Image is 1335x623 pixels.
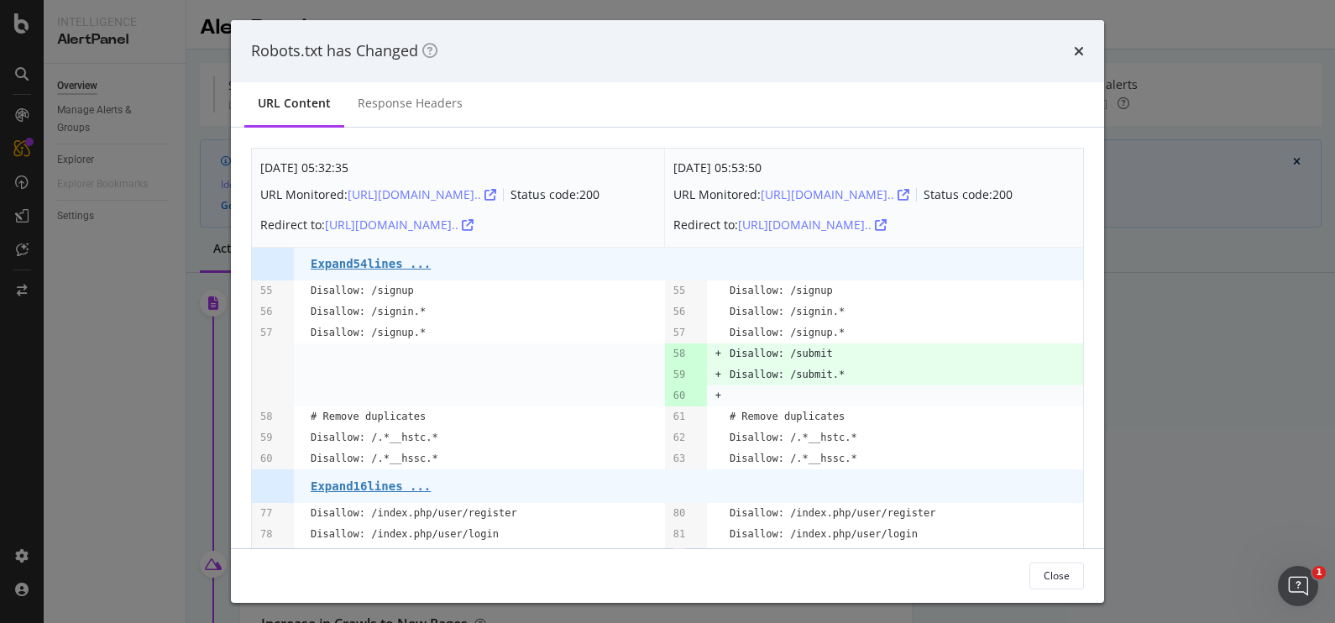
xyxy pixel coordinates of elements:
pre: Disallow: /submit [730,343,833,364]
div: Response Headers [358,95,463,112]
pre: 60 [260,448,272,469]
pre: Disallow: /signup.* [311,322,426,343]
a: [URL][DOMAIN_NAME].. [348,186,496,202]
pre: 60 [673,385,685,406]
pre: 57 [673,322,685,343]
div: times [1074,40,1084,62]
pre: Disallow: /index.php/user/login [311,524,499,545]
pre: Disallow: /index.php/user/logout [311,545,505,566]
pre: Disallow: /submit.* [730,364,845,385]
pre: 56 [260,301,272,322]
div: modal [231,20,1104,603]
pre: Expand 16 lines ... [311,479,431,493]
div: Robots.txt has Changed [251,40,437,62]
pre: 59 [260,427,272,448]
pre: Disallow: /signup [730,280,833,301]
div: URL Monitored: Status code: 200 [673,181,1013,208]
button: [URL][DOMAIN_NAME].. [761,181,909,208]
div: [URL][DOMAIN_NAME].. [761,186,909,203]
pre: Disallow: /index.php/user/login [730,524,918,545]
pre: + [715,364,721,385]
div: [DATE] 05:53:50 [673,157,1013,178]
div: [URL][DOMAIN_NAME].. [348,186,496,203]
pre: Disallow: /signup.* [730,322,845,343]
pre: 82 [673,545,685,566]
pre: 78 [260,524,272,545]
pre: Expand 54 lines ... [311,257,431,270]
div: Close [1044,568,1070,583]
pre: 59 [673,364,685,385]
pre: Disallow: /.*__hstc.* [730,427,857,448]
pre: Disallow: /.*__hssc.* [311,448,438,469]
pre: + [715,385,721,406]
div: [DATE] 05:32:35 [260,157,599,178]
iframe: Intercom live chat [1278,566,1318,606]
pre: 58 [260,406,272,427]
div: Redirect to: [673,212,1013,238]
button: [URL][DOMAIN_NAME].. [325,212,474,238]
pre: Disallow: /index.php/user/register [311,503,517,524]
pre: Disallow: /signin.* [730,301,845,322]
pre: 61 [673,406,685,427]
pre: Disallow: /signup [311,280,414,301]
div: Redirect to: [260,212,599,238]
div: URL Monitored: Status code: 200 [260,181,599,208]
pre: Disallow: /index.php/user/register [730,503,936,524]
pre: 80 [673,503,685,524]
pre: Disallow: /signin.* [311,301,426,322]
span: 1 [1312,566,1326,579]
pre: Disallow: /.*__hstc.* [311,427,438,448]
div: URL Content [258,95,331,112]
pre: 62 [673,427,685,448]
pre: + [715,343,721,364]
pre: # Remove duplicates [730,406,845,427]
pre: Disallow: /.*__hssc.* [730,448,857,469]
a: [URL][DOMAIN_NAME].. [761,186,909,202]
a: [URL][DOMAIN_NAME].. [738,217,887,233]
pre: 63 [673,448,685,469]
pre: 58 [673,343,685,364]
pre: 55 [673,280,685,301]
pre: 55 [260,280,272,301]
button: Close [1029,563,1084,589]
a: [URL][DOMAIN_NAME].. [325,217,474,233]
pre: 57 [260,322,272,343]
pre: 56 [673,301,685,322]
pre: 77 [260,503,272,524]
button: [URL][DOMAIN_NAME].. [348,181,496,208]
pre: # Remove duplicates [311,406,426,427]
pre: 79 [260,545,272,566]
button: [URL][DOMAIN_NAME].. [738,212,887,238]
pre: 81 [673,524,685,545]
pre: Disallow: /index.php/user/logout [730,545,924,566]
